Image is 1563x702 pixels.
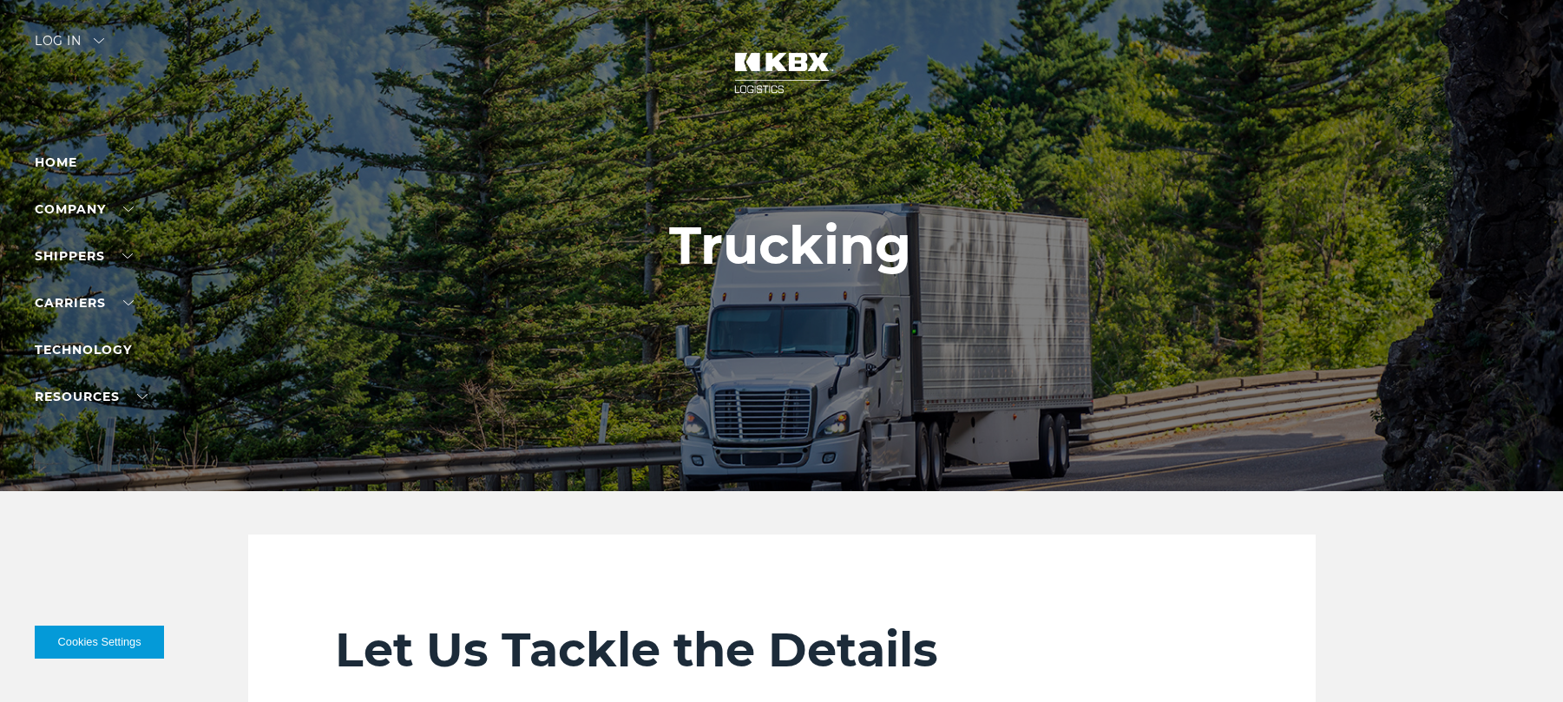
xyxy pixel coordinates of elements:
[35,389,148,404] a: RESOURCES
[717,35,847,111] img: kbx logo
[35,201,134,217] a: Company
[35,154,77,170] a: Home
[669,216,911,275] h1: Trucking
[94,38,104,43] img: arrow
[35,626,164,659] button: Cookies Settings
[335,621,1229,679] h2: Let Us Tackle the Details
[35,35,104,60] div: Log in
[35,342,132,358] a: Technology
[35,295,134,311] a: Carriers
[35,248,133,264] a: SHIPPERS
